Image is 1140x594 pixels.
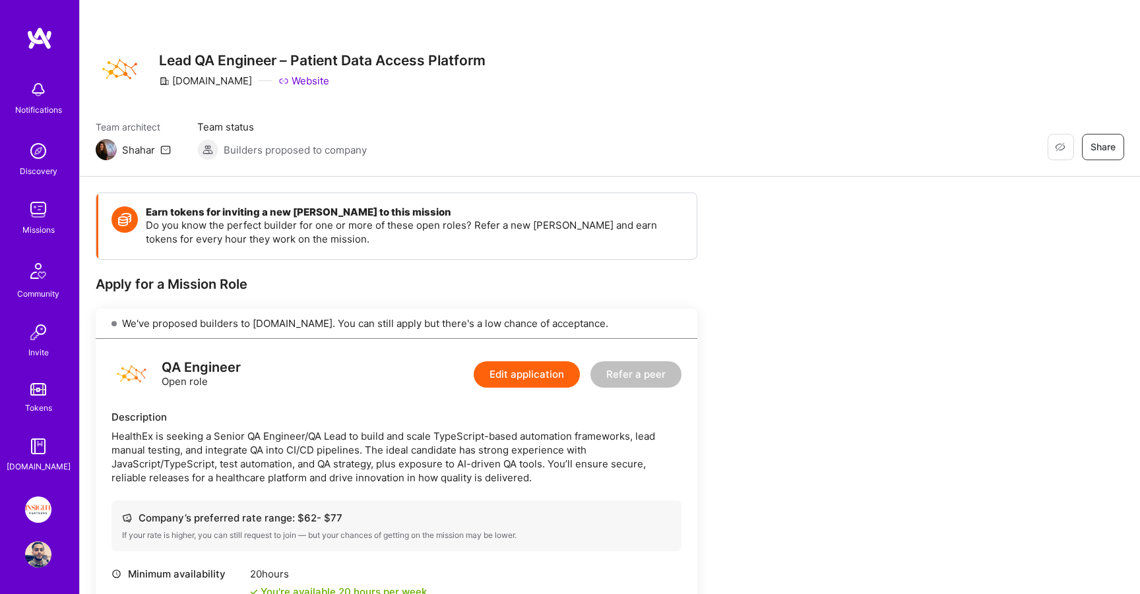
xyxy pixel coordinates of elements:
a: Insight Partners: Data & AI - Sourcing [22,496,55,523]
button: Edit application [474,361,580,388]
div: Minimum availability [111,567,243,581]
h4: Earn tokens for inviting a new [PERSON_NAME] to this mission [146,206,683,218]
div: [DOMAIN_NAME] [159,74,252,88]
img: Token icon [111,206,138,233]
h3: Lead QA Engineer – Patient Data Access Platform [159,52,486,69]
img: tokens [30,383,46,396]
div: If your rate is higher, you can still request to join — but your chances of getting on the missio... [122,530,671,541]
span: Team status [197,120,367,134]
div: Shahar [122,143,155,157]
i: icon Cash [122,513,132,523]
div: Discovery [20,164,57,178]
img: Invite [25,319,51,345]
div: Community [17,287,59,301]
div: HealthEx is seeking a Senior QA Engineer/QA Lead to build and scale TypeScript-based automation f... [111,429,681,485]
img: bell [25,76,51,103]
div: Notifications [15,103,62,117]
img: guide book [25,433,51,460]
div: Apply for a Mission Role [96,276,697,293]
i: icon EyeClosed [1055,142,1065,152]
a: User Avatar [22,541,55,568]
img: Community [22,255,54,287]
img: discovery [25,138,51,164]
div: QA Engineer [162,361,241,374]
div: 20 hours [250,567,427,581]
div: Open role [162,361,241,388]
span: Team architect [96,120,171,134]
div: Invite [28,345,49,359]
div: Missions [22,223,55,237]
img: Company Logo [96,46,143,94]
img: teamwork [25,196,51,223]
img: logo [111,355,151,394]
div: Tokens [25,401,52,415]
p: Do you know the perfect builder for one or more of these open roles? Refer a new [PERSON_NAME] an... [146,218,683,246]
img: Team Architect [96,139,117,160]
img: Builders proposed to company [197,139,218,160]
div: [DOMAIN_NAME] [7,460,71,473]
i: icon CompanyGray [159,76,170,86]
div: Company’s preferred rate range: $ 62 - $ 77 [122,511,671,525]
i: icon Clock [111,569,121,579]
span: Builders proposed to company [224,143,367,157]
i: icon Mail [160,144,171,155]
img: logo [26,26,53,50]
div: We've proposed builders to [DOMAIN_NAME]. You can still apply but there's a low chance of accepta... [96,309,697,339]
button: Share [1082,134,1124,160]
span: Share [1091,140,1116,154]
img: User Avatar [25,541,51,568]
img: Insight Partners: Data & AI - Sourcing [25,496,51,523]
button: Refer a peer [590,361,681,388]
a: Website [278,74,329,88]
div: Description [111,410,681,424]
